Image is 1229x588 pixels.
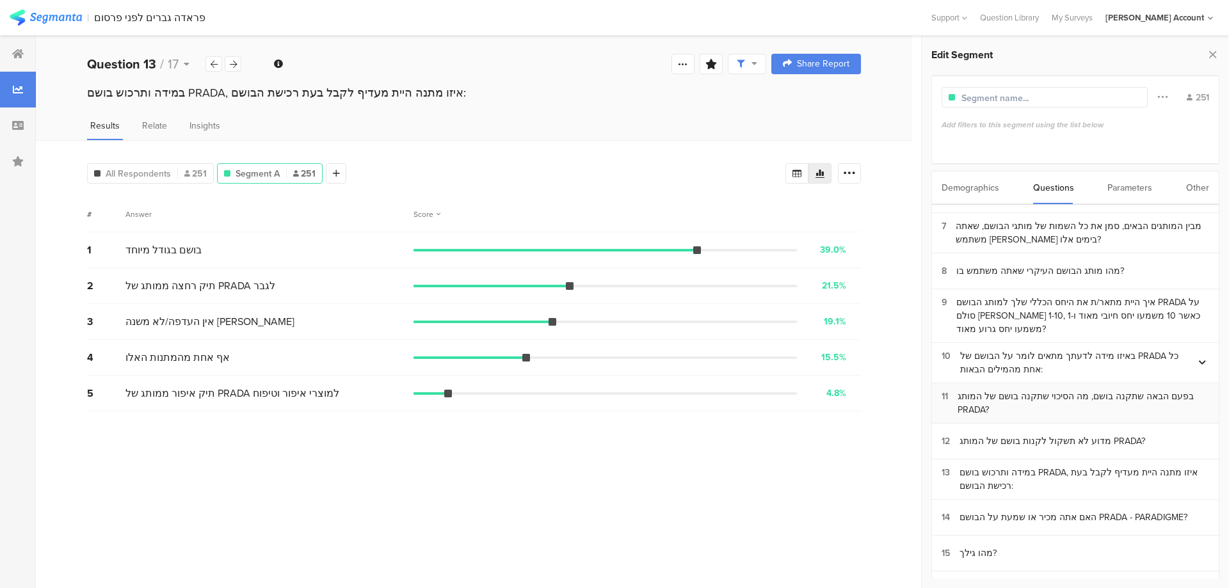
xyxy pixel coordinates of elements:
[125,386,339,401] span: תיק איפור ממותג של PRADA למוצרי איפור וטיפוח
[1107,171,1152,204] div: Parameters
[942,349,960,376] div: 10
[106,167,171,180] span: All Respondents
[961,91,1073,105] input: Segment name...
[942,546,960,560] div: 15
[184,167,207,180] span: 251
[160,54,164,74] span: /
[125,209,152,220] div: Answer
[960,434,1145,448] div: מדוע לא תשקול לקנות בושם של המותג PRADA?
[931,8,967,28] div: Support
[822,279,846,292] div: 21.5%
[1187,91,1209,104] div: 251
[1105,12,1204,24] div: [PERSON_NAME] Account
[942,511,960,524] div: 14
[942,119,1209,131] div: Add filters to this segment using the list below
[942,390,958,417] div: 11
[87,314,125,329] div: 3
[931,47,993,62] span: Edit Segment
[87,209,125,220] div: #
[1033,171,1074,204] div: Questions
[942,171,999,204] div: Demographics
[125,314,294,329] span: אין העדפה/לא משנה [PERSON_NAME]
[125,350,230,365] span: אף אחת מהמתנות האלו
[1045,12,1099,24] a: My Surveys
[974,12,1045,24] a: Question Library
[125,242,202,257] span: בושם בגודל מיוחד
[87,84,861,101] div: במידה ותרכוש בושם PRADA, איזו מתנה היית מעדיף לקבל בעת רכישת הבושם:
[956,219,1209,246] div: מבין המותגים הבאים, סמן את כל השמות של מותגי הבושם, שאתה משתמש [PERSON_NAME] בימים אלו?
[956,264,1124,278] div: מהו מותג הבושם העיקרי שאתה משתמש בו?
[821,351,846,364] div: 15.5%
[960,511,1187,524] div: האם אתה מכיר או שמעת על הבושם PRADA - PARADIGME?
[797,60,849,68] span: Share Report
[942,434,960,448] div: 12
[168,54,179,74] span: 17
[236,167,280,180] span: Segment A
[94,12,205,24] div: פראדה גברים לפני פרסום
[956,296,1209,336] div: איך היית מתאר/ת את היחס הכללי שלך למותג הבושם PRADA על סולם [PERSON_NAME] 1-10, כאשר 10 משמעו יחס...
[958,390,1209,417] div: בפעם הבאה שתקנה בושם, מה הסיכוי שתקנה בושם של המותג PRADA?
[189,119,220,132] span: Insights
[942,296,956,336] div: 9
[942,219,956,246] div: 7
[87,278,125,293] div: 2
[142,119,167,132] span: Relate
[942,264,956,278] div: 8
[87,242,125,257] div: 1
[942,466,960,493] div: 13
[87,10,89,25] div: |
[90,119,120,132] span: Results
[960,466,1209,493] div: במידה ותרכוש בושם PRADA, איזו מתנה היית מעדיף לקבל בעת רכישת הבושם:
[293,167,316,180] span: 251
[1186,171,1209,204] div: Other
[87,386,125,401] div: 5
[87,54,156,74] b: Question 13
[820,243,846,257] div: 39.0%
[125,278,275,293] span: תיק רחצה ממותג של PRADA לגבר
[87,350,125,365] div: 4
[960,349,1196,376] div: באיזו מידה לדעתך מתאים לומר על הבושם של PRADA כל אחת מהמילים הבאות:
[824,315,846,328] div: 19.1%
[960,546,997,560] div: מהו גילך?
[414,209,440,220] div: Score
[826,386,846,400] div: 4.8%
[10,10,82,26] img: segmanta logo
